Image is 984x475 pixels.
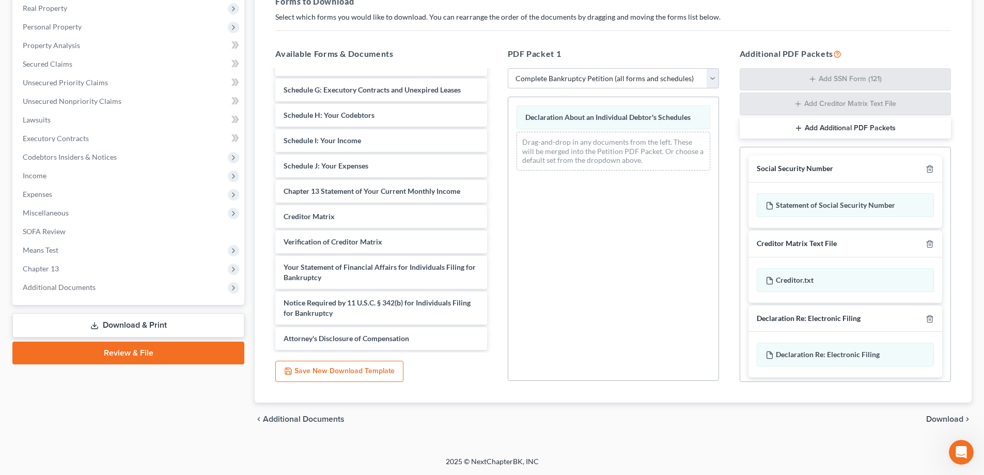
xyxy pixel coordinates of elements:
[284,136,361,145] span: Schedule I: Your Income
[14,73,244,92] a: Unsecured Priority Claims
[23,59,72,68] span: Secured Claims
[23,171,46,180] span: Income
[255,415,263,423] i: chevron_left
[284,85,461,94] span: Schedule G: Executory Contracts and Unexpired Leases
[14,222,244,241] a: SOFA Review
[255,415,345,423] a: chevron_left Additional Documents
[275,48,487,60] h5: Available Forms & Documents
[23,41,80,50] span: Property Analysis
[181,4,200,23] div: Close
[284,60,455,69] span: Schedule E/F: Creditors Who Have Unsecured Claims
[50,5,117,13] h1: [PERSON_NAME]
[23,152,117,161] span: Codebtors Insiders & Notices
[740,48,951,60] h5: Additional PDF Packets
[776,350,880,359] span: Declaration Re: Electronic Filing
[23,190,52,198] span: Expenses
[23,227,66,236] span: SOFA Review
[23,4,67,12] span: Real Property
[33,339,41,347] button: Gif picker
[275,12,951,22] p: Select which forms you would like to download. You can rearrange the order of the documents by dr...
[757,314,861,324] div: Declaration Re: Electronic Filing
[23,208,69,217] span: Miscellaneous
[23,97,121,105] span: Unsecured Nonpriority Claims
[198,456,787,475] div: 2025 © NextChapterBK, INC
[14,92,244,111] a: Unsecured Nonpriority Claims
[757,239,837,249] div: Creditor Matrix Text File
[23,22,82,31] span: Personal Property
[757,268,934,292] div: Creditor.txt
[757,193,934,217] div: Statement of Social Security Number
[14,129,244,148] a: Executory Contracts
[284,111,374,119] span: Schedule H: Your Codebtors
[284,263,476,282] span: Your Statement of Financial Affairs for Individuals Filing for Bankruptcy
[740,68,951,91] button: Add SSN Form (121)
[284,161,368,170] span: Schedule J: Your Expenses
[17,192,100,198] div: [PERSON_NAME] • 1m ago
[740,93,951,115] button: Add Creditor Matrix Text File
[50,13,103,23] p: Active 45m ago
[49,339,57,347] button: Upload attachment
[284,298,471,317] span: Notice Required by 11 U.S.C. § 342(b) for Individuals Filing for Bankruptcy
[23,115,51,124] span: Lawsuits
[949,440,974,465] iframe: Intercom live chat
[284,212,335,221] span: Creditor Matrix
[14,55,244,73] a: Secured Claims
[517,132,710,171] div: Drag-and-drop in any documents from the left. These will be merged into the Petition PDF Packet. ...
[525,113,691,121] span: Declaration About an Individual Debtor's Schedules
[23,264,59,273] span: Chapter 13
[177,334,194,351] button: Send a message…
[17,88,147,106] b: 🚨ATTN: [GEOGRAPHIC_DATA] of [US_STATE]
[263,415,345,423] span: Additional Documents
[14,111,244,129] a: Lawsuits
[284,334,409,343] span: Attorney's Disclosure of Compensation
[16,339,24,347] button: Emoji picker
[23,283,96,292] span: Additional Documents
[162,4,181,24] button: Home
[9,317,198,334] textarea: Message…
[963,415,972,423] i: chevron_right
[12,313,244,338] a: Download & Print
[23,134,89,143] span: Executory Contracts
[757,164,833,174] div: Social Security Number
[23,246,58,254] span: Means Test
[275,361,403,382] button: Save New Download Template
[17,113,161,183] div: The court has added a new Credit Counseling Field that we need to update upon filing. Please remo...
[284,237,382,246] span: Verification of Creditor Matrix
[12,342,244,364] a: Review & File
[740,117,951,139] button: Add Additional PDF Packets
[284,187,460,195] span: Chapter 13 Statement of Your Current Monthly Income
[8,81,169,190] div: 🚨ATTN: [GEOGRAPHIC_DATA] of [US_STATE]The court has added a new Credit Counseling Field that we n...
[14,36,244,55] a: Property Analysis
[7,4,26,24] button: go back
[29,6,46,22] img: Profile image for Katie
[8,81,198,212] div: Katie says…
[66,339,74,347] button: Start recording
[926,415,963,423] span: Download
[508,48,719,60] h5: PDF Packet 1
[926,415,972,423] button: Download chevron_right
[23,78,108,87] span: Unsecured Priority Claims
